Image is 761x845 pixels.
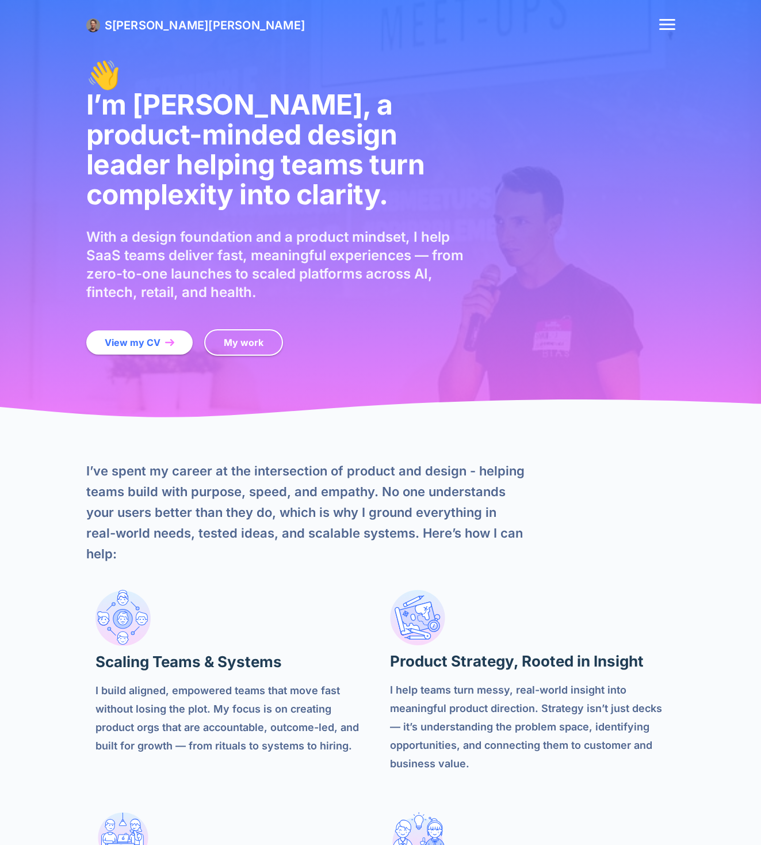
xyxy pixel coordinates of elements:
[86,228,477,302] p: With a design foundation and a product mindset, I help SaaS teams deliver fast, meaningful experi...
[86,60,477,210] h1: 👋 I’m [PERSON_NAME], a product-minded design leader helping teams turn complexity into clarity.
[390,652,666,671] h2: Product Strategy, Rooted in Insight
[659,19,675,32] button: website menu
[105,19,305,32] a: S[PERSON_NAME][PERSON_NAME]
[105,18,305,32] span: S [PERSON_NAME]
[95,589,151,646] img: Design Leadership Image
[86,460,528,564] p: I’ve spent my career at the intersection of product and design - helping teams build with purpose...
[390,589,445,645] img: Strategy Image
[95,682,372,755] p: I build aligned, empowered teams that move fast without losing the plot. My focus is on creating ...
[86,330,193,355] a: View my CV
[204,329,283,356] a: My work
[95,653,372,671] h2: Scaling Teams & Systems
[390,681,666,773] p: I help teams turn messy, real-world insight into meaningful product direction. Strategy isn’t jus...
[112,18,209,32] span: [PERSON_NAME]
